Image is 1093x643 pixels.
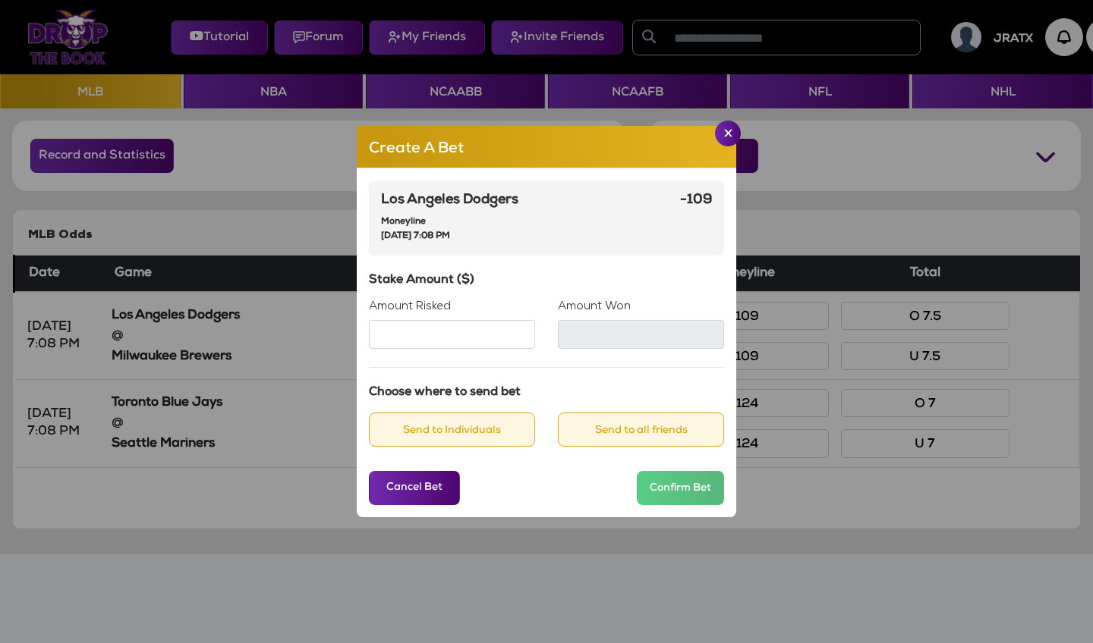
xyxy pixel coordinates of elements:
[381,232,450,241] small: [DATE] 7:08 PM
[558,300,631,314] label: Amount Won
[715,121,741,146] button: Close
[381,193,518,209] h6: Los Angeles Dodgers
[369,471,460,505] button: Cancel Bet
[369,138,464,161] h5: Create A Bet
[369,412,535,447] button: Send to Individuals
[680,193,712,209] h6: -109
[369,300,451,314] label: Amount Risked
[369,386,724,400] h6: Choose where to send bet
[558,412,724,447] button: Send to all friends
[369,274,724,288] h6: Stake Amount ($)
[381,218,426,227] small: Moneyline
[637,471,724,505] button: Confirm Bet
[724,129,732,136] img: Close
